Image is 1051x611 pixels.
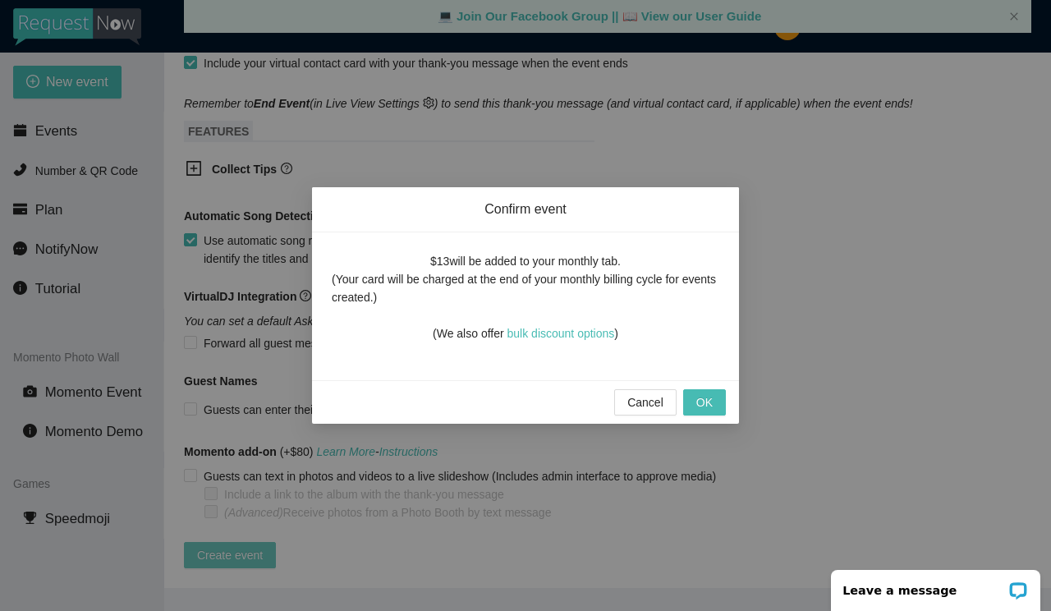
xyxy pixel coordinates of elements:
[430,252,621,270] div: $13 will be added to your monthly tab.
[332,270,719,306] div: (Your card will be charged at the end of your monthly billing cycle for events created.)
[627,393,663,411] span: Cancel
[683,389,726,416] button: OK
[614,389,677,416] button: Cancel
[332,200,719,218] span: Confirm event
[433,306,618,342] div: (We also offer )
[696,393,713,411] span: OK
[507,327,615,340] a: bulk discount options
[820,559,1051,611] iframe: LiveChat chat widget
